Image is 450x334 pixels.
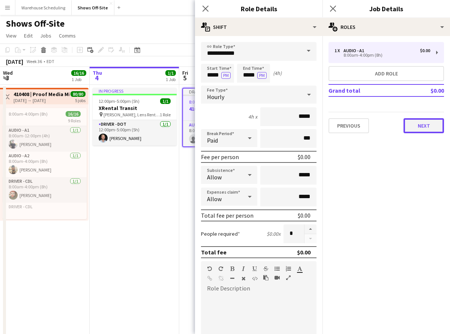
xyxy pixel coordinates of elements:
h3: 410401 - SL250 Pickup [183,105,265,112]
button: Strikethrough [263,266,268,272]
div: Draft [183,89,265,95]
span: 5 [181,74,188,82]
span: Allow [207,173,222,181]
div: 1 Job [166,77,175,82]
button: Shows Off-Site [72,0,114,15]
button: Ordered List [286,266,291,272]
button: PM [221,72,231,79]
span: 3 [2,74,13,82]
div: $0.00 [420,48,430,53]
span: Hourly [207,93,224,101]
span: Thu [93,69,102,76]
span: 80/80 [70,91,85,97]
button: Text Color [297,266,302,272]
span: 16/16 [71,70,86,76]
span: Paid [207,137,218,144]
a: Comms [56,31,79,41]
span: Week 36 [25,59,43,64]
div: Total fee [201,248,226,256]
button: Paste as plain text [263,275,268,281]
app-card-role: Driver - DOT1/112:00pm-5:00pm (5h)[PERSON_NAME] [93,120,177,146]
button: Italic [241,266,246,272]
button: Increase [304,224,316,234]
span: 4 [91,74,102,82]
app-job-card: Draft8:00am-4:00pm (8h)0/1410401 - SL250 Pickup1 RoleAudio - A10/18:00am-4:00pm (8h) [182,88,266,147]
span: Fri [182,69,188,76]
a: Edit [21,31,36,41]
div: Total fee per person [201,212,253,219]
div: EDT [46,59,54,64]
a: View [3,31,19,41]
h1: Shows Off-Site [6,18,64,29]
button: Previous [328,118,369,133]
app-card-role: Audio - A21/18:00am-4:00pm (8h)[PERSON_NAME] [3,152,87,177]
span: 8:00am-4:00pm (8h) [9,111,48,117]
h3: Job Details [322,4,450,14]
a: Jobs [37,31,54,41]
app-card-role: Audio - A10/18:00am-4:00pm (8h) [183,121,265,146]
td: Grand total [328,84,409,96]
label: People required [201,230,240,237]
div: 1 Job [72,77,86,82]
button: Insert video [274,275,280,281]
div: [DATE] [6,58,23,65]
span: 1/1 [160,98,171,104]
span: 16/16 [66,111,81,117]
h3: Role Details [195,4,322,14]
span: Edit [24,32,33,39]
button: PM [257,72,267,79]
button: Bold [229,266,235,272]
span: Allow [207,195,222,203]
div: 8:00am-4:00pm (8h) [334,53,430,57]
span: 1 Role [160,112,171,117]
span: Wed [3,69,13,76]
div: 1 x [334,48,343,53]
div: 4h x [248,113,257,120]
h3: XRental Transit [93,105,177,111]
div: 5 jobs [75,97,85,103]
div: $0.00 x [267,230,280,237]
button: Underline [252,266,257,272]
button: Clear Formatting [241,275,246,281]
button: Horizontal Line [229,275,235,281]
span: View [6,32,16,39]
span: 12:00pm-5:00pm (5h) [99,98,139,104]
span: Comms [59,32,76,39]
div: $0.00 [298,212,310,219]
app-job-card: In progress12:00pm-5:00pm (5h)1/1XRental Transit [PERSON_NAME], Lens Rental, [PERSON_NAME]1 RoleD... [93,88,177,146]
h3: 410408 | Proof Media Mix - Virgin Cruise 2025 [13,91,69,98]
span: 9 Roles [68,118,81,123]
button: Fullscreen [286,275,291,281]
div: In progress [93,88,177,94]
span: 1/1 [165,70,176,76]
div: Audio - A1 [343,48,367,53]
div: $0.00 [297,248,310,256]
app-job-card: 8:00am-4:00pm (8h)16/169 RolesAudio - A11/18:00am-12:00pm (4h)[PERSON_NAME]Audio - A21/18:00am-4:... [3,108,87,219]
span: 8:00am-4:00pm (8h) [189,99,228,105]
span: Jobs [40,32,51,39]
button: Redo [218,266,223,272]
div: [DATE] → [DATE] [13,98,69,103]
div: Roles [322,18,450,36]
app-card-role: Audio - A11/18:00am-12:00pm (4h)[PERSON_NAME] [3,126,87,152]
td: $0.00 [409,84,444,96]
button: Undo [207,266,212,272]
span: [PERSON_NAME], Lens Rental, [PERSON_NAME] [103,112,160,117]
div: Shift [195,18,322,36]
button: Next [403,118,444,133]
button: HTML Code [252,275,257,281]
div: $0.00 [298,153,310,161]
div: Fee per person [201,153,239,161]
button: Unordered List [274,266,280,272]
button: Add role [328,66,444,81]
app-card-role: Driver - CDL1/18:00am-4:00pm (8h)[PERSON_NAME] [3,177,87,203]
button: Warehouse Scheduling [15,0,72,15]
app-card-role-placeholder: Driver - CDL [3,203,87,228]
div: (4h) [273,70,282,77]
